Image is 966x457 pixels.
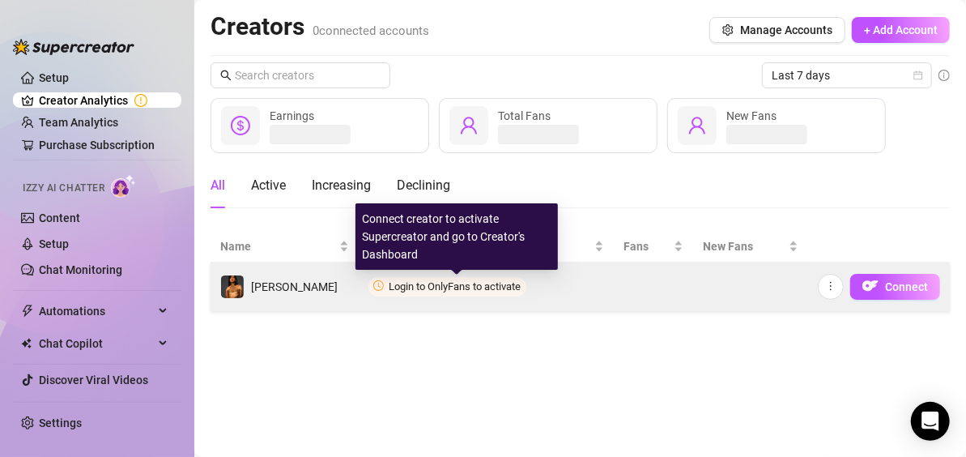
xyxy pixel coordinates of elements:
[231,116,250,135] span: dollar-circle
[23,181,104,196] span: Izzy AI Chatter
[913,70,923,80] span: calendar
[623,237,671,255] span: Fans
[21,305,34,318] span: thunderbolt
[251,280,338,293] span: [PERSON_NAME]
[313,23,429,38] span: 0 connected accounts
[39,374,148,387] a: Discover Viral Videos
[312,176,371,195] div: Increasing
[772,63,922,88] span: Last 7 days
[111,174,136,198] img: AI Chatter
[220,237,336,255] span: Name
[862,278,879,294] img: OF
[397,176,450,195] div: Declining
[389,280,521,293] span: Login to OnlyFans to activate
[722,24,734,36] span: setting
[825,280,836,292] span: more
[852,17,950,43] button: + Add Account
[740,23,832,36] span: Manage Accounts
[220,70,232,81] span: search
[21,338,32,349] img: Chat Copilot
[211,11,429,42] h2: Creators
[614,231,694,263] th: Fans
[270,109,314,122] span: Earnings
[39,416,82,429] a: Settings
[498,109,551,122] span: Total Fans
[211,231,359,263] th: Name
[39,211,80,224] a: Content
[864,23,938,36] span: + Add Account
[355,203,558,270] div: Connect creator to activate Supercreator and go to Creator's Dashboard
[373,280,384,291] span: clock-circle
[251,176,286,195] div: Active
[39,237,69,250] a: Setup
[726,109,777,122] span: New Fans
[693,231,808,263] th: New Fans
[39,139,155,152] a: Purchase Subscription
[39,298,154,324] span: Automations
[39,331,154,357] span: Chat Copilot
[39,263,122,276] a: Chat Monitoring
[39,116,118,129] a: Team Analytics
[703,237,785,255] span: New Fans
[39,71,69,84] a: Setup
[687,116,707,135] span: user
[885,280,928,293] span: Connect
[459,116,479,135] span: user
[709,17,845,43] button: Manage Accounts
[211,176,225,195] div: All
[938,70,950,81] span: info-circle
[850,274,940,300] button: OFConnect
[221,275,244,298] img: Annie
[39,88,168,113] a: Creator Analytics exclamation-circle
[235,66,368,84] input: Search creators
[911,402,950,441] div: Open Intercom Messenger
[13,39,134,55] img: logo-BBDzfeDw.svg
